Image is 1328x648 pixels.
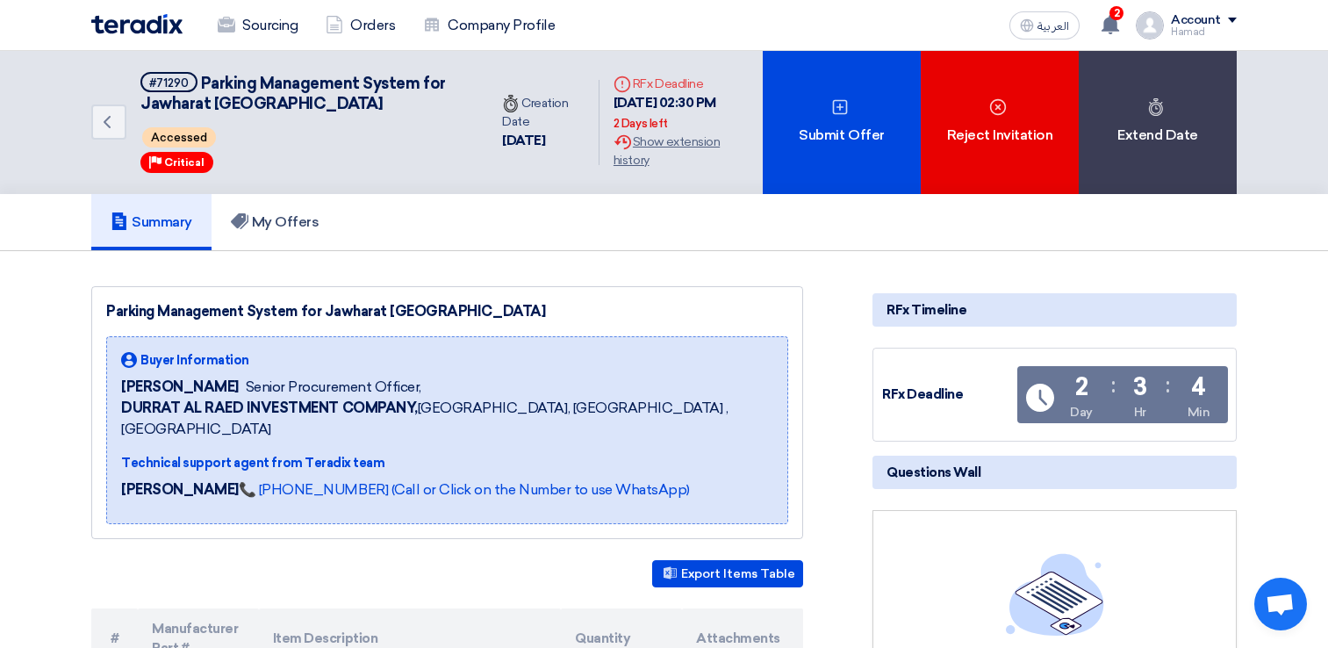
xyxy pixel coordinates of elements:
[204,6,312,45] a: Sourcing
[121,454,773,472] div: Technical support agent from Teradix team
[106,301,788,322] div: Parking Management System for Jawharat [GEOGRAPHIC_DATA]
[140,72,467,115] h5: Parking Management System for Jawharat Riyadh
[1254,578,1307,630] div: Open chat
[1037,20,1069,32] span: العربية
[91,14,183,34] img: Teradix logo
[882,385,1014,405] div: RFx Deadline
[652,560,803,587] button: Export Items Table
[1006,553,1104,636] img: empty_state_list.svg
[1111,370,1116,401] div: :
[1075,375,1088,400] div: 2
[1136,11,1164,40] img: profile_test.png
[121,481,239,498] strong: [PERSON_NAME]
[1109,6,1123,20] span: 2
[502,131,585,151] div: [DATE]
[140,74,446,113] span: Parking Management System for Jawharat [GEOGRAPHIC_DATA]
[1171,13,1221,28] div: Account
[502,94,585,131] div: Creation Date
[164,156,205,169] span: Critical
[409,6,569,45] a: Company Profile
[140,351,249,370] span: Buyer Information
[1191,375,1206,400] div: 4
[142,127,216,148] span: Accessed
[1166,370,1170,401] div: :
[1188,403,1210,421] div: Min
[887,463,980,482] span: Questions Wall
[246,377,421,398] span: Senior Procurement Officer,
[614,75,749,93] div: RFx Deadline
[921,51,1079,194] div: Reject Invitation
[149,77,189,89] div: #71290
[111,213,192,231] h5: Summary
[1009,11,1080,40] button: العربية
[231,213,319,231] h5: My Offers
[1070,403,1093,421] div: Day
[1134,403,1146,421] div: Hr
[121,398,773,440] span: [GEOGRAPHIC_DATA], [GEOGRAPHIC_DATA] ,[GEOGRAPHIC_DATA]
[1171,27,1237,37] div: Hamad
[121,400,418,416] b: DURRAT AL RAED INVESTMENT COMPANY,
[1133,375,1147,400] div: 3
[91,194,212,250] a: Summary
[872,293,1237,327] div: RFx Timeline
[312,6,409,45] a: Orders
[121,377,239,398] span: [PERSON_NAME]
[614,115,668,133] div: 2 Days left
[239,481,690,498] a: 📞 [PHONE_NUMBER] (Call or Click on the Number to use WhatsApp)
[212,194,339,250] a: My Offers
[1079,51,1237,194] div: Extend Date
[614,93,749,133] div: [DATE] 02:30 PM
[614,133,749,169] div: Show extension history
[763,51,921,194] div: Submit Offer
